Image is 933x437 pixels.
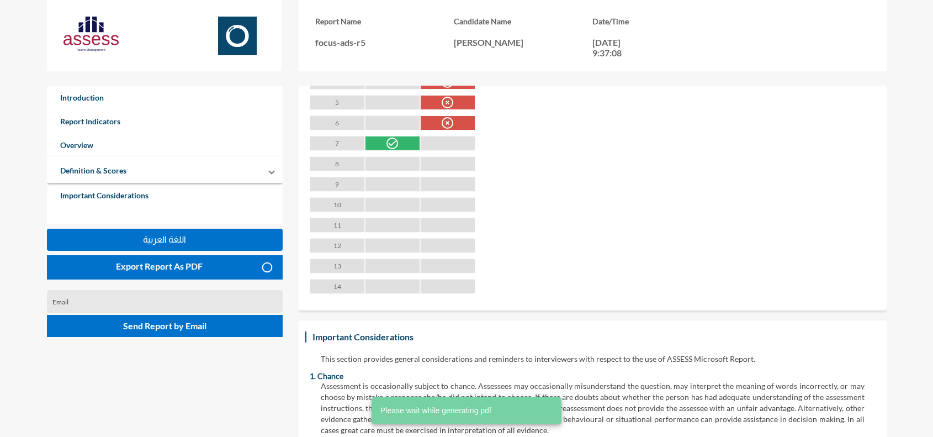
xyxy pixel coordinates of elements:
[310,136,365,151] div: 7
[63,17,119,51] img: AssessLogoo.svg
[310,218,365,233] div: 11
[592,37,642,58] p: [DATE] 9:37:08
[310,115,365,130] div: 6
[380,405,491,416] span: Please wait while generating pdf
[315,17,454,26] h3: Report Name
[47,109,283,133] a: Report Indicators
[421,96,475,109] div: 0
[143,235,186,244] span: اللغة العربية
[454,17,592,26] h3: Candidate Name
[47,86,283,109] a: Introduction
[47,315,283,337] button: Send Report by Email
[321,381,865,436] p: Assessment is occasionally subject to chance. Assessees may occasionally misunderstand the questi...
[310,156,365,171] div: 8
[47,183,283,207] a: Important Considerations
[310,329,416,345] h3: Important Considerations
[47,255,283,280] button: Export Report As PDF
[123,320,206,331] span: Send Report by Email
[310,371,876,381] h3: 1. Chance
[210,17,265,55] img: Focus.svg
[315,37,454,48] p: focus-ads-r5
[365,136,420,150] div: 1
[310,238,365,253] div: 12
[310,259,365,273] div: 13
[47,133,283,157] a: Overview
[310,177,365,192] div: 9
[592,17,731,26] h3: Date/Time
[421,116,475,130] div: 0
[321,354,865,365] p: This section provides general considerations and reminders to interviewers with respect to the us...
[310,95,365,110] div: 5
[310,197,365,212] div: 10
[47,159,140,182] a: Definition & Scores
[454,37,592,48] p: [PERSON_NAME]
[47,229,283,251] button: اللغة العربية
[310,279,365,294] div: 14
[116,261,203,271] span: Export Report As PDF
[47,157,283,183] mat-expansion-panel-header: Definition & Scores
